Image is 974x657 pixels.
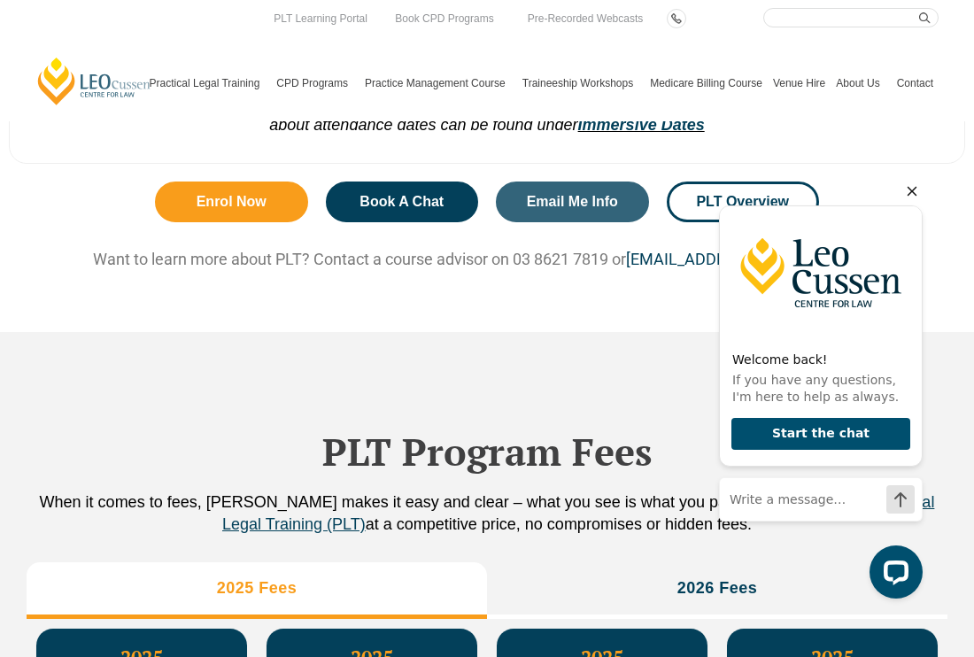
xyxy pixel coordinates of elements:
a: Immersive Dates [578,116,705,134]
a: [EMAIL_ADDRESS][DOMAIN_NAME] [626,250,882,268]
span: Book A Chat [359,195,444,209]
a: Book A Chat [326,182,479,222]
h3: 2026 Fees [677,578,758,599]
iframe: LiveChat chat widget [705,173,930,613]
a: PLT Overview [667,182,820,222]
a: Venue Hire [768,45,831,121]
span: PLT Overview [696,195,789,209]
a: Contact [892,45,939,121]
h2: PLT Program Fees [27,429,947,474]
a: PLT Learning Portal [269,9,372,28]
a: Medicare Billing Course [645,45,768,121]
a: About Us [831,45,891,121]
a: Practical Legal Training [144,45,272,121]
span: Email Me Info [527,195,618,209]
a: Enrol Now [155,182,308,222]
span: Enrol Now [197,195,267,209]
a: Pre-Recorded Webcasts [523,9,648,28]
a: Email Me Info [496,182,649,222]
p: When it comes to fees, [PERSON_NAME] makes it easy and clear – what you see is what you pay. We p... [27,491,947,536]
a: CPD Programs [271,45,359,121]
a: [PERSON_NAME] Centre for Law [35,56,153,106]
a: Book CPD Programs [390,9,498,28]
a: Practice Management Course [359,45,517,121]
h3: 2025 Fees [217,578,298,599]
a: Traineeship Workshops [517,45,645,121]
